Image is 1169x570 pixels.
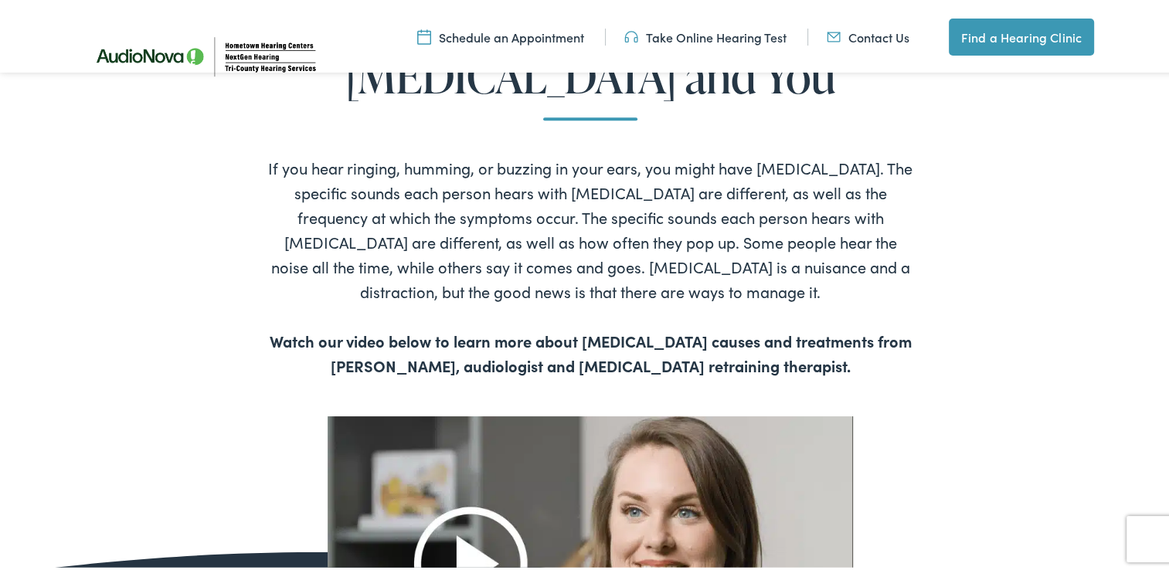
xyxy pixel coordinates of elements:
img: utility icon [827,25,841,42]
a: Take Online Hearing Test [624,25,787,42]
h2: [MEDICAL_DATA] and You [173,47,1008,117]
a: Contact Us [827,25,909,42]
div: If you hear ringing, humming, or buzzing in your ears, you might have [MEDICAL_DATA]. The specifi... [267,129,913,390]
a: Schedule an Appointment [417,25,584,42]
a: Find a Hearing Clinic [949,15,1094,53]
img: utility icon [624,25,638,42]
img: utility icon [417,25,431,42]
b: Watch our video below to learn more about [MEDICAL_DATA] causes and treatments from [PERSON_NAME]... [270,327,912,373]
